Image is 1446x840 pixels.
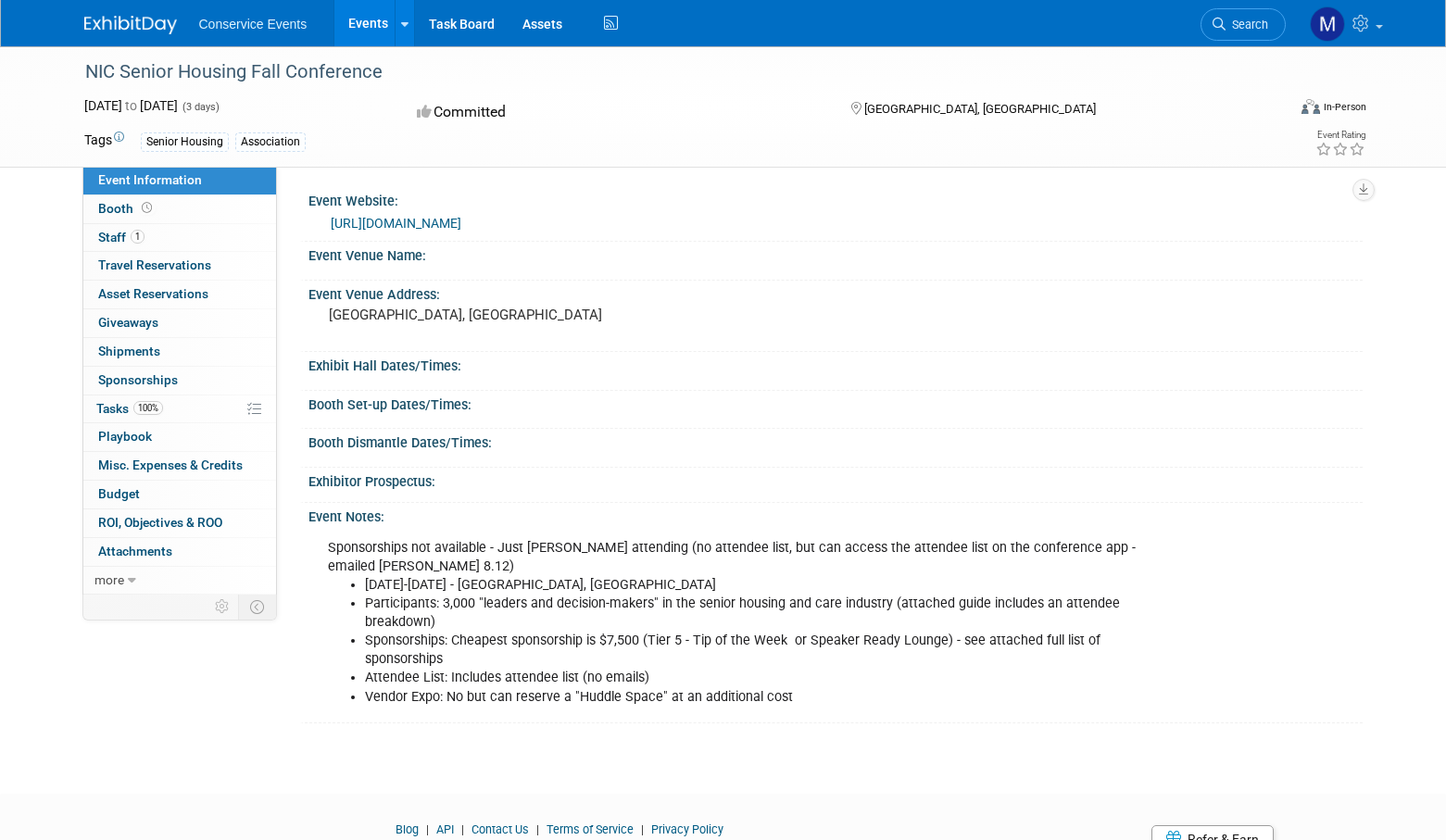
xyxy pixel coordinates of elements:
span: Misc. Expenses & Credits [98,458,243,472]
a: Booth [83,195,276,223]
span: | [532,822,544,836]
td: Personalize Event Tab Strip [207,595,239,619]
a: Playbook [83,423,276,451]
div: In-Person [1323,100,1366,114]
a: Budget [83,481,276,508]
span: Attachments [98,544,172,558]
div: NIC Senior Housing Fall Conference [79,56,1258,89]
a: Tasks100% [83,395,276,423]
a: Giveaways [83,309,276,337]
a: Staff1 [83,224,276,252]
div: Event Venue Address: [308,281,1363,304]
div: Sponsorships not available - Just [PERSON_NAME] attending (no attendee list, but can access the a... [315,530,1157,716]
div: Booth Set-up Dates/Times: [308,391,1363,414]
span: [DATE] [DATE] [84,98,178,113]
a: Search [1201,8,1286,41]
div: Event Venue Name: [308,242,1363,265]
div: Event Rating [1315,131,1365,140]
span: Staff [98,230,145,244]
a: Attachments [83,538,276,566]
span: Booth not reserved yet [138,201,156,215]
span: | [457,822,469,836]
a: Blog [396,822,419,836]
a: ROI, Objectives & ROO [83,509,276,537]
pre: [GEOGRAPHIC_DATA], [GEOGRAPHIC_DATA] [329,307,727,323]
a: Terms of Service [547,822,634,836]
span: | [421,822,434,836]
a: Sponsorships [83,367,276,395]
li: Participants: 3,000 "leaders and decision-makers" in the senior housing and care industry (attach... [365,595,1146,632]
a: Asset Reservations [83,281,276,308]
span: Event Information [98,172,202,187]
span: to [122,98,140,113]
span: Search [1226,18,1268,31]
span: ROI, Objectives & ROO [98,515,222,530]
div: Event Notes: [308,503,1363,526]
span: Asset Reservations [98,286,208,301]
span: 1 [131,230,145,244]
img: Format-Inperson.png [1301,99,1320,114]
span: (3 days) [181,101,220,113]
div: Booth Dismantle Dates/Times: [308,429,1363,452]
td: Toggle Event Tabs [238,595,276,619]
span: Booth [98,201,156,216]
a: Misc. Expenses & Credits [83,452,276,480]
a: [URL][DOMAIN_NAME] [331,216,461,231]
span: | [636,822,648,836]
img: Marley Staker [1310,6,1345,42]
td: Tags [84,131,124,152]
a: Privacy Policy [651,822,723,836]
li: Vendor Expo: No but can reserve a "Huddle Space" at an additional cost [365,688,1146,707]
span: Playbook [98,429,152,444]
span: Sponsorships [98,372,178,387]
span: Giveaways [98,315,158,330]
a: Contact Us [472,822,529,836]
span: Tasks [96,401,163,416]
li: Sponsorships: Cheapest sponsorship is $7,500 (Tier 5 - Tip of the Week or Speaker Ready Lounge) -... [365,632,1146,669]
li: [DATE]-[DATE] - [GEOGRAPHIC_DATA], [GEOGRAPHIC_DATA] [365,576,1146,595]
div: Committed [411,96,821,129]
a: more [83,567,276,595]
div: Event Format [1176,96,1367,124]
span: Budget [98,486,140,501]
a: Shipments [83,338,276,366]
img: ExhibitDay [84,16,177,34]
div: Senior Housing [141,132,229,152]
div: Event Website: [308,187,1363,210]
span: [GEOGRAPHIC_DATA], [GEOGRAPHIC_DATA] [864,102,1096,116]
span: more [94,572,124,587]
span: 100% [133,401,163,415]
li: Attendee List: Includes attendee list (no emails) [365,669,1146,687]
a: Event Information [83,167,276,194]
span: Conservice Events [199,17,308,31]
div: Exhibitor Prospectus: [308,468,1363,491]
span: Shipments [98,344,160,358]
div: Association [235,132,306,152]
a: Travel Reservations [83,252,276,280]
span: Travel Reservations [98,257,211,272]
a: API [436,822,454,836]
div: Exhibit Hall Dates/Times: [308,352,1363,375]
